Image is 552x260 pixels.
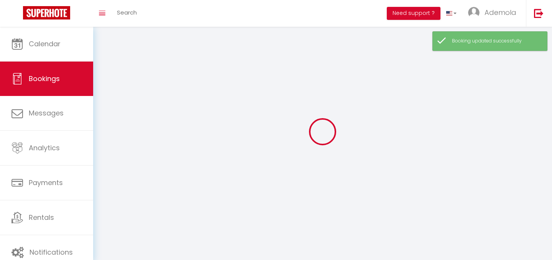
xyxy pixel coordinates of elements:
[29,213,54,222] span: Rentals
[468,7,480,18] img: ...
[534,8,544,18] img: logout
[23,6,70,19] img: Super Booking
[30,247,73,257] span: Notifications
[6,3,29,26] button: Ouvrir le widget de chat LiveChat
[29,178,63,187] span: Payments
[29,143,60,153] span: Analytics
[485,8,516,17] span: Ademola
[29,39,61,49] span: Calendar
[117,8,137,16] span: Search
[29,108,64,118] span: Messages
[387,7,440,20] button: Need support ?
[452,37,539,45] div: Booking updated successfully
[29,74,60,83] span: Bookings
